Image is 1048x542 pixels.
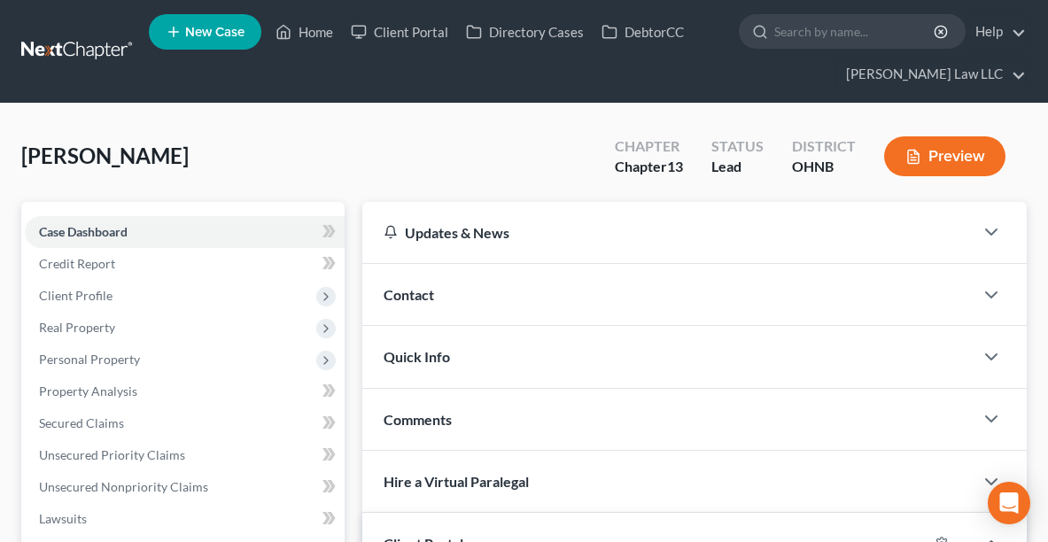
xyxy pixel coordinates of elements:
[39,224,128,239] span: Case Dashboard
[25,248,345,280] a: Credit Report
[25,407,345,439] a: Secured Claims
[792,157,856,177] div: OHNB
[711,136,764,157] div: Status
[884,136,1005,176] button: Preview
[25,471,345,503] a: Unsecured Nonpriority Claims
[837,58,1026,90] a: [PERSON_NAME] Law LLC
[988,482,1030,524] div: Open Intercom Messenger
[39,479,208,494] span: Unsecured Nonpriority Claims
[39,288,113,303] span: Client Profile
[384,223,952,242] div: Updates & News
[39,511,87,526] span: Lawsuits
[39,352,140,367] span: Personal Property
[39,383,137,399] span: Property Analysis
[593,16,693,48] a: DebtorCC
[711,157,764,177] div: Lead
[966,16,1026,48] a: Help
[21,143,189,168] span: [PERSON_NAME]
[25,439,345,471] a: Unsecured Priority Claims
[792,136,856,157] div: District
[384,348,450,365] span: Quick Info
[384,411,452,428] span: Comments
[457,16,593,48] a: Directory Cases
[342,16,457,48] a: Client Portal
[384,473,529,490] span: Hire a Virtual Paralegal
[25,503,345,535] a: Lawsuits
[39,447,185,462] span: Unsecured Priority Claims
[25,216,345,248] a: Case Dashboard
[615,157,683,177] div: Chapter
[185,26,245,39] span: New Case
[615,136,683,157] div: Chapter
[39,320,115,335] span: Real Property
[667,158,683,174] span: 13
[267,16,342,48] a: Home
[25,376,345,407] a: Property Analysis
[39,415,124,430] span: Secured Claims
[384,286,434,303] span: Contact
[39,256,115,271] span: Credit Report
[774,15,936,48] input: Search by name...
